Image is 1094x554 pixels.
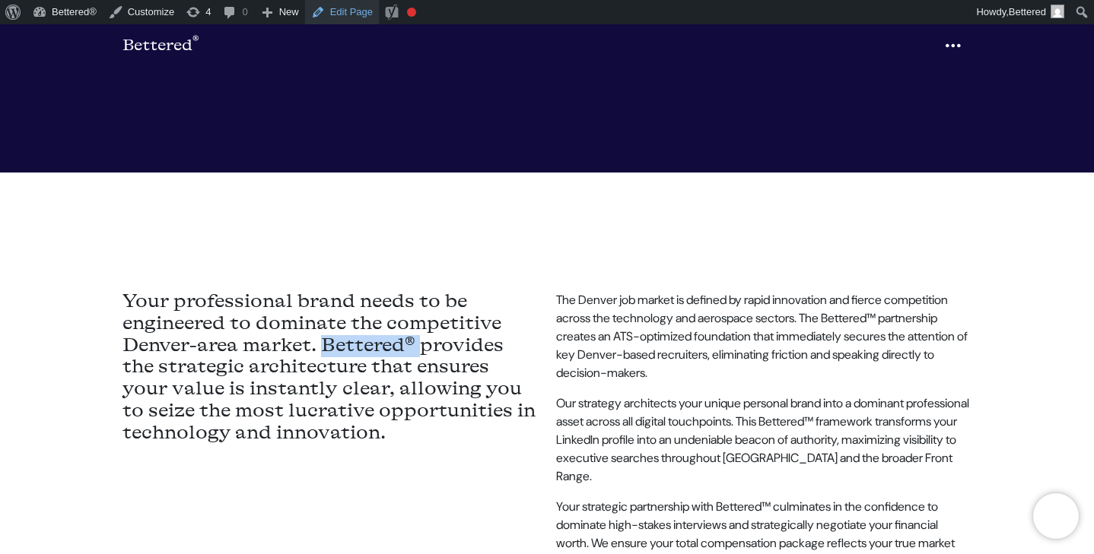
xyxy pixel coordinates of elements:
[407,8,416,17] div: Focus keyphrase not set
[556,452,972,543] p: Your strategic partnership with Bettered™ culminates in the confidence to dominate high-stakes in...
[1009,6,1046,17] span: Bettered
[122,30,199,61] a: Bettered®
[556,349,972,440] p: Our strategy architects your unique personal brand into a dominant professional asset across all ...
[192,35,199,48] sup: ®
[122,245,538,399] h4: Your professional brand needs to be engineered to dominate the competitive Denver-area market. Be...
[556,245,972,337] p: The Denver job market is defined by rapid innovation and fierce competition across the technology...
[1033,493,1079,539] iframe: Brevo live chat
